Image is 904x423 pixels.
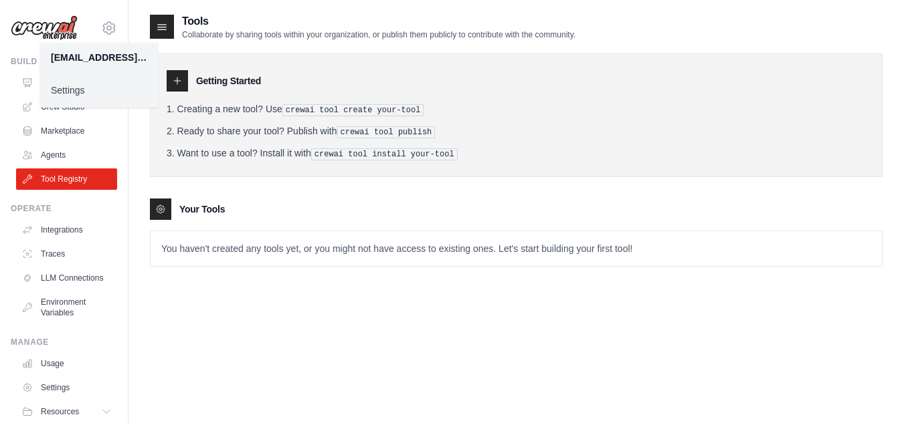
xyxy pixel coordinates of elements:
pre: crewai tool install your-tool [311,148,458,160]
a: LLM Connections [16,267,117,289]
div: Build [11,56,117,67]
pre: crewai tool create your-tool [282,104,424,116]
li: Creating a new tool? Use [167,102,866,116]
span: Resources [41,406,79,417]
a: Integrations [16,219,117,241]
li: Want to use a tool? Install it with [167,146,866,160]
p: You haven't created any tools yet, or you might not have access to existing ones. Let's start bui... [151,231,882,266]
a: Automations [16,72,117,94]
div: Operate [11,203,117,214]
a: Tool Registry [16,168,117,190]
a: Settings [40,78,158,102]
li: Ready to share your tool? Publish with [167,124,866,138]
h2: Tools [182,13,575,29]
a: Traces [16,243,117,265]
p: Collaborate by sharing tools within your organization, or publish them publicly to contribute wit... [182,29,575,40]
a: Usage [16,353,117,374]
a: Crew Studio [16,96,117,118]
a: Environment Variables [16,291,117,323]
h3: Getting Started [196,74,261,88]
button: Resources [16,401,117,422]
a: Agents [16,144,117,166]
a: Marketplace [16,120,117,142]
pre: crewai tool publish [337,126,436,138]
a: Settings [16,377,117,398]
img: Logo [11,15,78,41]
div: [EMAIL_ADDRESS][DOMAIN_NAME] [51,51,147,64]
h3: Your Tools [179,202,225,216]
div: Manage [11,337,117,347]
